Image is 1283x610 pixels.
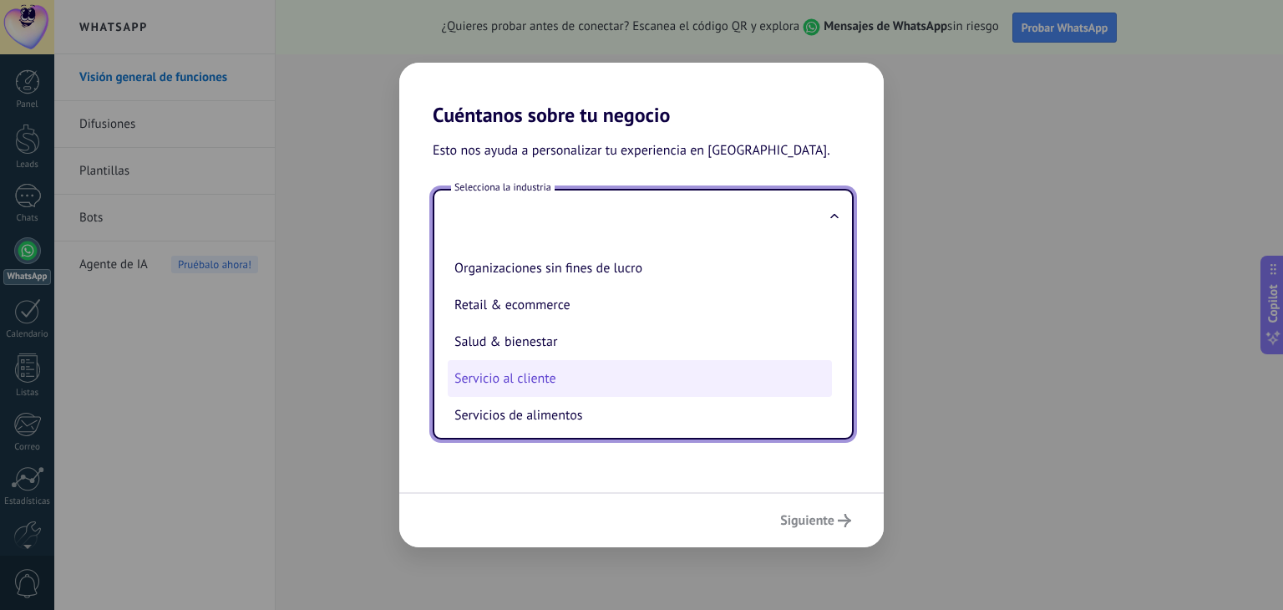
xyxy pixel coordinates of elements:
[448,397,832,434] li: Servicios de alimentos
[448,323,832,360] li: Salud & bienestar
[399,63,884,127] h2: Cuéntanos sobre tu negocio
[448,434,832,470] li: Servicios tecnológicos
[433,140,830,162] span: Esto nos ayuda a personalizar tu experiencia en [GEOGRAPHIC_DATA].
[448,250,832,287] li: Organizaciones sin fines de lucro
[448,360,832,397] li: Servicio al cliente
[448,287,832,323] li: Retail & ecommerce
